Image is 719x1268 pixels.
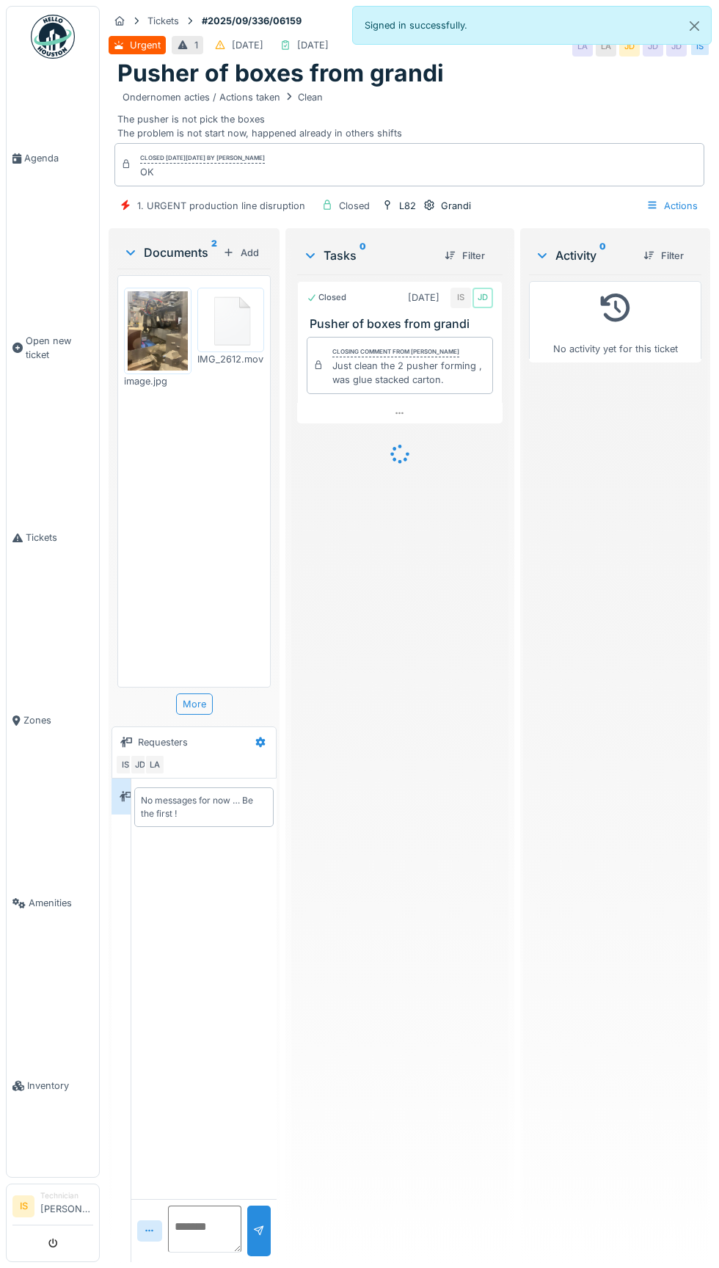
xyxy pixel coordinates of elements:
div: JD [472,288,493,308]
strong: #2025/09/336/06159 [196,14,307,28]
div: Closing comment from [PERSON_NAME] [332,347,459,357]
div: LA [572,36,593,57]
div: No messages for now … Be the first ! [141,794,267,820]
div: JD [666,36,687,57]
div: image.jpg [124,374,191,388]
div: Requesters [138,735,188,749]
img: Badge_color-CXgf-gQk.svg [31,15,75,59]
a: Amenities [7,812,99,994]
span: Tickets [26,531,93,544]
div: JD [619,36,640,57]
img: 84750757-fdcc6f00-afbb-11ea-908a-1074b026b06b.png [201,291,261,349]
h1: Pusher of boxes from grandi [117,59,444,87]
div: Filter [439,246,491,266]
a: Inventory [7,994,99,1177]
div: Grandi [441,199,471,213]
div: Activity [535,247,632,264]
div: IS [690,36,710,57]
a: Tickets [7,446,99,629]
div: Urgent [130,38,161,52]
a: Open new ticket [7,249,99,446]
div: Just clean the 2 pusher forming , was glue stacked carton. [332,359,486,387]
div: Closed [339,199,370,213]
div: Documents [123,244,217,261]
div: No activity yet for this ticket [539,288,692,356]
div: LA [596,36,616,57]
div: [DATE] [232,38,263,52]
span: Agenda [24,151,93,165]
div: [DATE] [408,291,439,305]
div: Tasks [303,247,433,264]
a: Agenda [7,67,99,249]
div: More [176,693,213,715]
div: OK [140,165,265,179]
button: Close [678,7,711,45]
div: IS [450,288,471,308]
div: 1 [194,38,198,52]
li: IS [12,1195,34,1217]
sup: 0 [599,247,606,264]
div: Filter [638,246,690,266]
li: [PERSON_NAME] [40,1190,93,1222]
a: IS Technician[PERSON_NAME] [12,1190,93,1225]
span: Inventory [27,1079,93,1093]
div: Actions [640,195,704,216]
div: IS [115,754,136,775]
div: Signed in successfully. [352,6,712,45]
div: IMG_2612.mov [197,352,265,366]
span: Open new ticket [26,334,93,362]
span: Amenities [29,896,93,910]
div: Technician [40,1190,93,1201]
div: L82 [399,199,416,213]
div: The pusher is not pick the boxes The problem is not start now, happened already in others shifts [117,88,701,141]
div: 1. URGENT production line disruption [137,199,305,213]
img: 4caqpdm67sqnu37ipl226gtgslso [128,291,188,371]
h3: Pusher of boxes from grandi [310,317,496,331]
div: JD [643,36,663,57]
div: Closed [307,291,346,304]
div: Add [217,243,265,263]
div: Closed [DATE][DATE] by [PERSON_NAME] [140,153,265,164]
div: [DATE] [297,38,329,52]
div: Ondernomen acties / Actions taken Clean [123,90,323,104]
span: Zones [23,713,93,727]
sup: 0 [359,247,366,264]
a: Zones [7,629,99,812]
div: LA [145,754,165,775]
div: Tickets [147,14,179,28]
sup: 2 [211,244,217,261]
div: JD [130,754,150,775]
